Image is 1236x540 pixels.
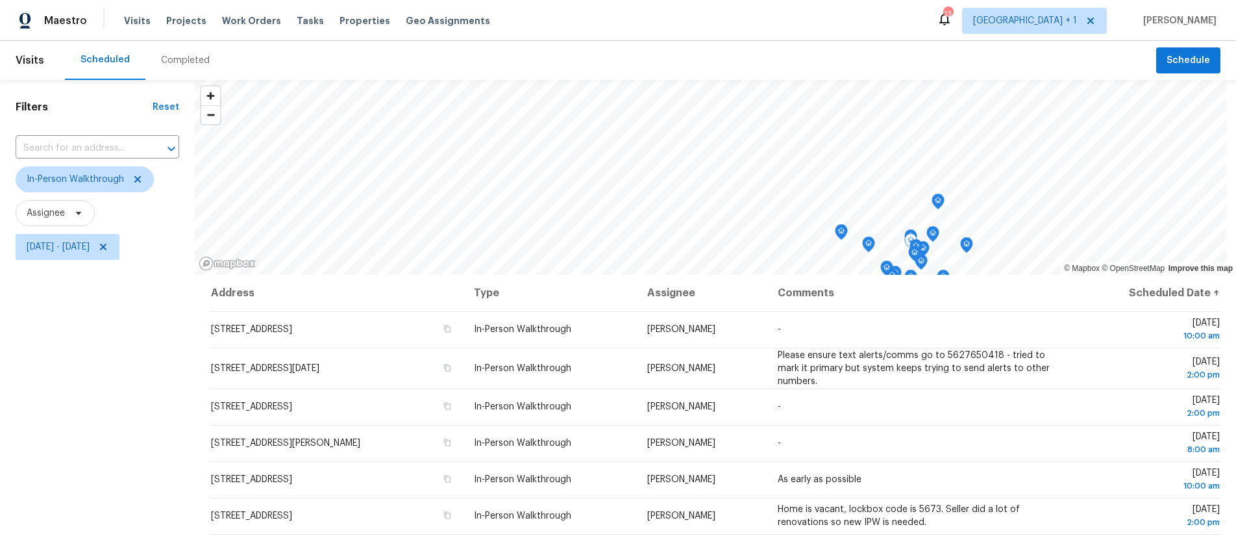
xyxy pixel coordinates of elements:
[474,364,571,373] span: In-Person Walkthrough
[908,246,921,266] div: Map marker
[211,475,292,484] span: [STREET_ADDRESS]
[1156,47,1220,74] button: Schedule
[222,14,281,27] span: Work Orders
[474,402,571,411] span: In-Person Walkthrough
[27,173,124,186] span: In-Person Walkthrough
[647,439,715,448] span: [PERSON_NAME]
[1081,469,1220,493] span: [DATE]
[474,511,571,521] span: In-Person Walkthrough
[1064,264,1100,273] a: Mapbox
[1081,318,1220,342] span: [DATE]
[778,505,1020,527] span: Home is vacant, lockbox code is 5673. Seller did a lot of renovations so new IPW is needed.
[16,46,44,75] span: Visits
[474,325,571,334] span: In-Person Walkthrough
[1138,14,1217,27] span: [PERSON_NAME]
[16,101,153,114] h1: Filters
[124,14,151,27] span: Visits
[463,275,637,311] th: Type
[211,325,292,334] span: [STREET_ADDRESS]
[44,14,87,27] span: Maestro
[406,14,490,27] span: Geo Assignments
[161,54,210,67] div: Completed
[153,101,179,114] div: Reset
[1081,505,1220,529] span: [DATE]
[441,323,453,335] button: Copy Address
[441,509,453,521] button: Copy Address
[637,275,767,311] th: Assignee
[16,138,143,159] input: Search for an address...
[27,207,65,220] span: Assignee
[210,275,463,311] th: Address
[943,8,952,21] div: 13
[1081,480,1220,493] div: 10:00 am
[904,270,917,290] div: Map marker
[880,261,893,281] div: Map marker
[441,437,453,448] button: Copy Address
[1081,329,1220,342] div: 10:00 am
[1081,516,1220,529] div: 2:00 pm
[297,16,324,25] span: Tasks
[960,237,973,257] div: Map marker
[1081,432,1220,456] span: [DATE]
[340,14,390,27] span: Properties
[474,439,571,448] span: In-Person Walkthrough
[199,256,256,271] a: Mapbox homepage
[201,106,220,124] span: Zoom out
[862,237,875,257] div: Map marker
[915,254,928,274] div: Map marker
[778,402,781,411] span: -
[767,275,1070,311] th: Comments
[1081,407,1220,420] div: 2:00 pm
[211,439,360,448] span: [STREET_ADDRESS][PERSON_NAME]
[1081,368,1220,381] div: 2:00 pm
[937,270,950,290] div: Map marker
[1081,443,1220,456] div: 8:00 am
[835,224,848,244] div: Map marker
[647,511,715,521] span: [PERSON_NAME]
[1168,264,1233,273] a: Improve this map
[1081,396,1220,420] span: [DATE]
[211,511,292,521] span: [STREET_ADDRESS]
[647,364,715,373] span: [PERSON_NAME]
[909,239,922,259] div: Map marker
[211,402,292,411] span: [STREET_ADDRESS]
[441,400,453,412] button: Copy Address
[211,364,319,373] span: [STREET_ADDRESS][DATE]
[932,194,945,214] div: Map marker
[647,475,715,484] span: [PERSON_NAME]
[647,325,715,334] span: [PERSON_NAME]
[441,473,453,485] button: Copy Address
[1070,275,1220,311] th: Scheduled Date ↑
[474,475,571,484] span: In-Person Walkthrough
[441,362,453,374] button: Copy Address
[201,105,220,124] button: Zoom out
[778,439,781,448] span: -
[27,240,90,253] span: [DATE] - [DATE]
[1102,264,1165,273] a: OpenStreetMap
[904,229,917,250] div: Map marker
[778,475,861,484] span: As early as possible
[162,140,180,158] button: Open
[647,402,715,411] span: [PERSON_NAME]
[889,266,902,286] div: Map marker
[778,351,1050,386] span: Please ensure text alerts/comms go to 5627650418 - tried to mark it primary but system keeps tryi...
[1167,53,1210,69] span: Schedule
[195,80,1226,275] canvas: Map
[973,14,1077,27] span: [GEOGRAPHIC_DATA] + 1
[917,241,930,261] div: Map marker
[80,53,130,66] div: Scheduled
[778,325,781,334] span: -
[166,14,206,27] span: Projects
[926,226,939,246] div: Map marker
[904,233,917,253] div: Map marker
[1081,357,1220,381] span: [DATE]
[201,86,220,105] button: Zoom in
